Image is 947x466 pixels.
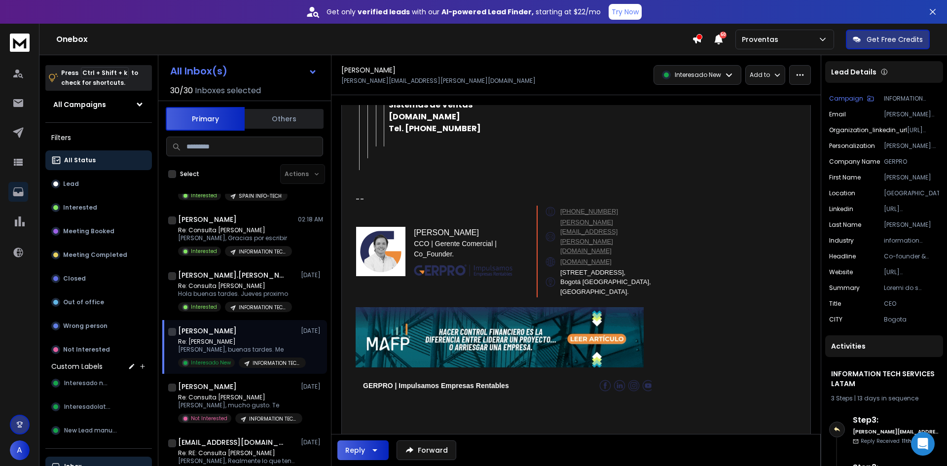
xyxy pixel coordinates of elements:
[414,227,529,239] h2: [PERSON_NAME]
[612,7,639,17] p: Try Now
[829,284,860,292] p: Summary
[45,269,152,288] button: Closed
[363,381,572,391] p: GERPRO | Impulsamos Empresas Rentables
[195,85,261,97] h3: Inboxes selected
[911,432,935,456] div: Open Intercom Messenger
[178,282,292,290] p: Re: Consulta [PERSON_NAME]
[45,340,152,359] button: Not Interested
[301,327,323,335] p: [DATE]
[178,457,296,465] p: [PERSON_NAME], Realmente lo que tengo
[829,158,880,166] p: Company Name
[191,415,227,422] p: Not Interested
[56,34,692,45] h1: Onebox
[178,290,292,298] p: Hola buenas tardes. Jueves proximo
[389,111,460,122] strong: [DOMAIN_NAME]
[675,71,721,79] p: Interesado New
[560,208,618,215] a: [PHONE_NUMBER]
[64,156,96,164] p: All Status
[884,174,939,181] p: [PERSON_NAME]
[397,440,456,460] button: Forward
[63,275,86,283] p: Closed
[546,277,555,287] img: Dirección
[884,95,939,103] p: INFORMATION TECH SERVICES LATAM
[742,35,782,44] p: Proventas
[546,232,555,242] img: Correo
[829,174,861,181] p: First Name
[298,215,323,223] p: 02:18 AM
[253,359,300,367] p: INFORMATION TECH SERVICES LATAM
[61,68,138,88] p: Press to check for shortcuts.
[249,415,296,423] p: INFORMATION TECH SERVICES LATAM
[162,61,325,81] button: All Inbox(s)
[45,174,152,194] button: Lead
[831,394,853,402] span: 3 Steps
[45,221,152,241] button: Meeting Booked
[884,189,939,197] p: [GEOGRAPHIC_DATA]
[301,383,323,391] p: [DATE]
[301,271,323,279] p: [DATE]
[63,322,108,330] p: Wrong person
[356,227,405,276] img: Foto Juan Muñoz
[560,258,612,265] a: [DOMAIN_NAME]
[64,427,117,434] span: New Lead manual
[178,401,296,409] p: [PERSON_NAME], mucho gusto. Te
[10,440,30,460] button: A
[301,438,323,446] p: [DATE]
[63,346,110,354] p: Not Interested
[63,251,127,259] p: Meeting Completed
[846,30,930,49] button: Get Free Credits
[546,257,555,267] img: Web
[825,335,943,357] div: Activities
[178,215,237,224] h1: [PERSON_NAME]
[884,205,939,213] p: [URL][DOMAIN_NAME]
[170,66,227,76] h1: All Inbox(s)
[829,237,854,245] p: industry
[341,77,536,85] p: [PERSON_NAME][EMAIL_ADDRESS][PERSON_NAME][DOMAIN_NAME]
[829,189,855,197] p: location
[831,67,876,77] p: Lead Details
[829,221,861,229] p: Last Name
[389,99,473,110] strong: Sistemas de Ventas
[170,85,193,97] span: 30 / 30
[857,394,918,402] span: 13 days in sequence
[178,346,296,354] p: [PERSON_NAME], buenas tardes. Me
[356,307,644,367] img: Banner firmas
[191,192,217,199] p: Interested
[358,7,410,17] strong: verified leads
[614,380,625,392] img: LinkedIn
[239,304,286,311] p: INFORMATION TECH SERVICES LATAM
[178,437,287,447] h1: [EMAIL_ADDRESS][DOMAIN_NAME]
[829,110,846,118] p: Email
[178,382,237,392] h1: [PERSON_NAME]
[64,379,111,387] span: Interesado new
[356,194,364,205] span: --
[829,95,863,103] p: Campaign
[853,428,939,435] h6: [PERSON_NAME][EMAIL_ADDRESS][DOMAIN_NAME]
[884,142,939,150] p: [PERSON_NAME]. Me llamó la atención cómo en Gerpro integran herramientas web propias con consulto...
[831,369,937,389] h1: INFORMATION TECH SERVICES LATAM
[546,207,555,216] img: Teléfono
[599,380,611,392] img: Facebook
[829,126,907,134] p: organization_linkedin_url
[628,380,640,392] img: Instagram
[337,440,389,460] button: Reply
[831,394,937,402] div: |
[884,316,939,323] p: Bogota
[45,316,152,336] button: Wrong person
[414,239,529,259] p: CCO | Gerente Comercial | Co_Founder.
[180,170,199,178] label: Select
[63,227,114,235] p: Meeting Booked
[191,303,217,311] p: Interested
[853,414,939,426] h6: Step 3 :
[341,65,396,75] h1: [PERSON_NAME]
[389,123,481,134] span: Tel. [PHONE_NUMBER]
[45,373,152,393] button: Interesado new
[829,268,853,276] p: website
[178,394,296,401] p: Re: Consulta [PERSON_NAME]
[327,7,601,17] p: Get only with our starting at $22/mo
[884,110,939,118] p: [PERSON_NAME][EMAIL_ADDRESS][DOMAIN_NAME]
[829,142,875,150] p: Personalization
[45,95,152,114] button: All Campaigns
